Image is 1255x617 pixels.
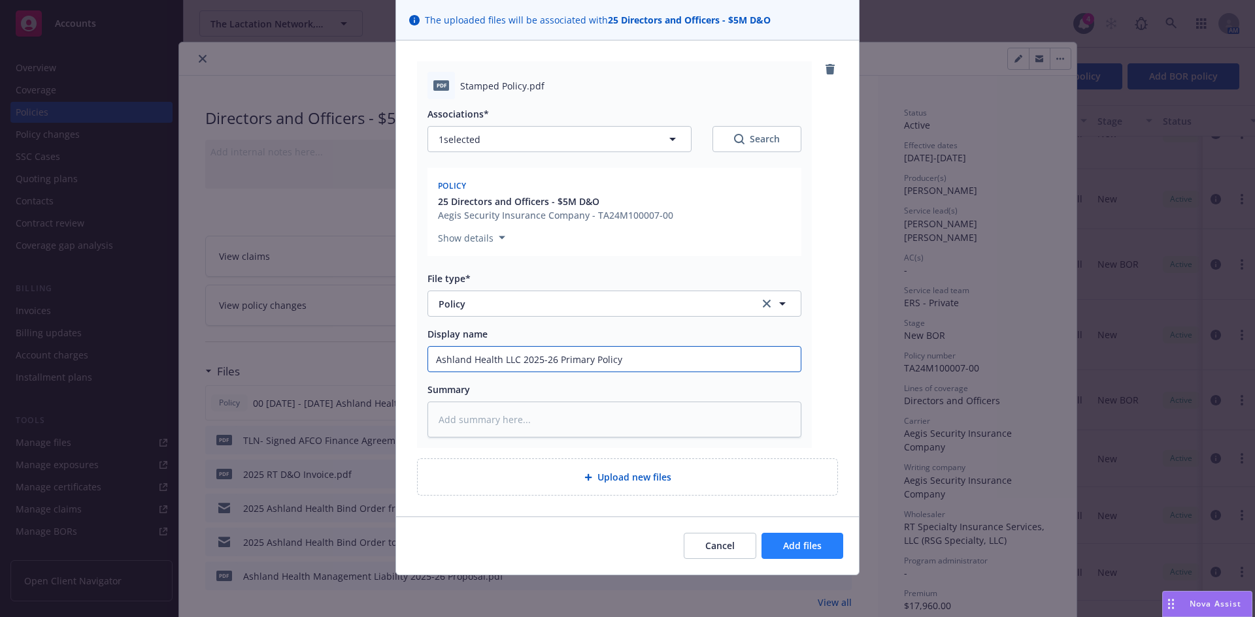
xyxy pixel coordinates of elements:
span: Summary [427,383,470,396]
div: Upload new files [417,458,838,496]
span: Upload new files [597,470,671,484]
button: Nova Assist [1162,591,1252,617]
span: Add files [783,539,822,552]
button: Cancel [684,533,756,559]
div: Drag to move [1163,592,1179,616]
button: Add files [761,533,843,559]
span: Nova Assist [1190,598,1241,609]
span: Cancel [705,539,735,552]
